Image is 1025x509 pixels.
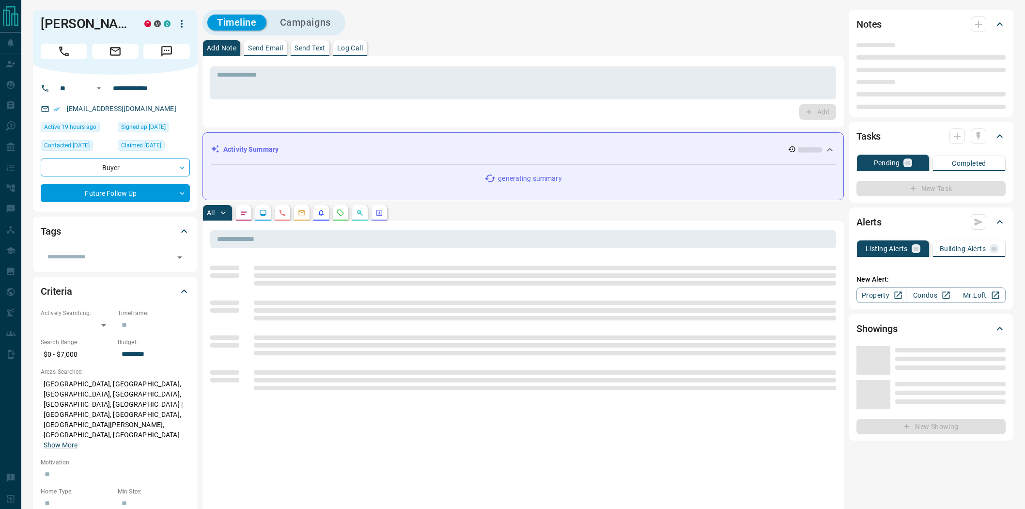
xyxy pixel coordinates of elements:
[375,209,383,217] svg: Agent Actions
[118,122,190,135] div: Thu Sep 21 2017
[143,44,190,59] span: Message
[144,20,151,27] div: property.ca
[856,274,1006,285] p: New Alert:
[164,20,171,27] div: condos.ca
[53,106,60,112] svg: Email Verified
[154,20,161,27] div: mrloft.ca
[856,317,1006,340] div: Showings
[41,16,130,32] h1: [PERSON_NAME]
[298,209,306,217] svg: Emails
[41,220,190,243] div: Tags
[118,309,190,318] p: Timeframe:
[44,440,78,450] button: Show More
[498,174,561,184] p: generating summary
[41,376,190,453] p: [GEOGRAPHIC_DATA], [GEOGRAPHIC_DATA], [GEOGRAPHIC_DATA], [GEOGRAPHIC_DATA], [GEOGRAPHIC_DATA], [G...
[356,209,364,217] svg: Opportunities
[173,251,186,264] button: Open
[223,144,279,155] p: Activity Summary
[856,125,1006,148] div: Tasks
[248,45,283,51] p: Send Email
[279,209,286,217] svg: Calls
[856,321,898,336] h2: Showings
[121,122,166,132] span: Signed up [DATE]
[259,209,267,217] svg: Lead Browsing Activity
[41,184,190,202] div: Future Follow Up
[121,141,161,150] span: Claimed [DATE]
[92,44,139,59] span: Email
[41,284,72,299] h2: Criteria
[295,45,326,51] p: Send Text
[337,209,344,217] svg: Requests
[41,223,61,239] h2: Tags
[41,458,190,467] p: Motivation:
[41,367,190,376] p: Areas Searched:
[118,140,190,154] div: Thu Dec 09 2021
[952,160,986,167] p: Completed
[856,287,906,303] a: Property
[906,287,956,303] a: Condos
[41,159,190,176] div: Buyer
[41,44,87,59] span: Call
[856,128,881,144] h2: Tasks
[874,159,900,166] p: Pending
[866,245,908,252] p: Listing Alerts
[44,122,96,132] span: Active 19 hours ago
[67,105,176,112] a: [EMAIL_ADDRESS][DOMAIN_NAME]
[41,338,113,347] p: Search Range:
[211,141,836,159] div: Activity Summary
[240,209,248,217] svg: Notes
[41,280,190,303] div: Criteria
[41,347,113,363] p: $0 - $7,000
[317,209,325,217] svg: Listing Alerts
[856,214,882,230] h2: Alerts
[118,338,190,347] p: Budget:
[956,287,1006,303] a: Mr.Loft
[207,45,236,51] p: Add Note
[44,141,90,150] span: Contacted [DATE]
[337,45,363,51] p: Log Call
[41,309,113,318] p: Actively Searching:
[41,122,113,135] div: Wed Aug 13 2025
[207,15,266,31] button: Timeline
[856,210,1006,234] div: Alerts
[856,13,1006,36] div: Notes
[207,209,215,216] p: All
[270,15,341,31] button: Campaigns
[118,487,190,496] p: Min Size:
[41,487,113,496] p: Home Type:
[856,16,882,32] h2: Notes
[93,82,105,94] button: Open
[940,245,986,252] p: Building Alerts
[41,140,113,154] div: Sat Nov 16 2024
